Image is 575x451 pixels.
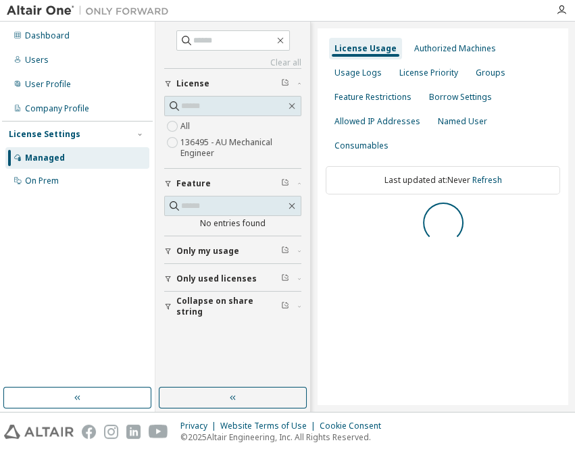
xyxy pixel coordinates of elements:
span: Clear filter [281,246,289,257]
div: Named User [438,116,487,127]
div: License Priority [399,68,458,78]
div: Last updated at: Never [326,166,560,194]
div: Consumables [334,140,389,151]
div: Users [25,55,49,65]
span: Only my usage [176,246,239,257]
span: Clear filter [281,78,289,89]
span: Clear filter [281,301,289,312]
div: Cookie Consent [320,421,389,431]
div: Authorized Machines [414,43,496,54]
div: User Profile [25,79,71,90]
span: Feature [176,178,211,189]
div: License Settings [9,129,80,140]
button: Only used licenses [164,264,301,294]
div: Company Profile [25,103,89,114]
a: Clear all [164,57,301,68]
div: License Usage [334,43,397,54]
img: instagram.svg [104,425,118,439]
div: Privacy [180,421,220,431]
div: Website Terms of Use [220,421,320,431]
div: Feature Restrictions [334,92,411,103]
img: linkedin.svg [126,425,141,439]
p: © 2025 Altair Engineering, Inc. All Rights Reserved. [180,431,389,443]
span: Clear filter [281,273,289,284]
div: Borrow Settings [429,92,492,103]
a: Refresh [472,174,502,186]
img: Altair One [7,4,176,18]
div: On Prem [25,176,59,186]
img: facebook.svg [82,425,96,439]
div: Groups [476,68,505,78]
img: youtube.svg [149,425,168,439]
span: Clear filter [281,178,289,189]
div: Managed [25,153,65,163]
button: Feature [164,169,301,198]
span: License [176,78,209,89]
span: Only used licenses [176,273,257,284]
div: Usage Logs [334,68,382,78]
label: All [180,118,193,134]
button: Collapse on share string [164,292,301,321]
span: Collapse on share string [176,296,281,317]
label: 136495 - AU Mechanical Engineer [180,134,301,161]
button: License [164,69,301,99]
div: No entries found [164,218,301,229]
button: Only my usage [164,236,301,266]
div: Allowed IP Addresses [334,116,420,127]
div: Dashboard [25,30,70,41]
img: altair_logo.svg [4,425,74,439]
